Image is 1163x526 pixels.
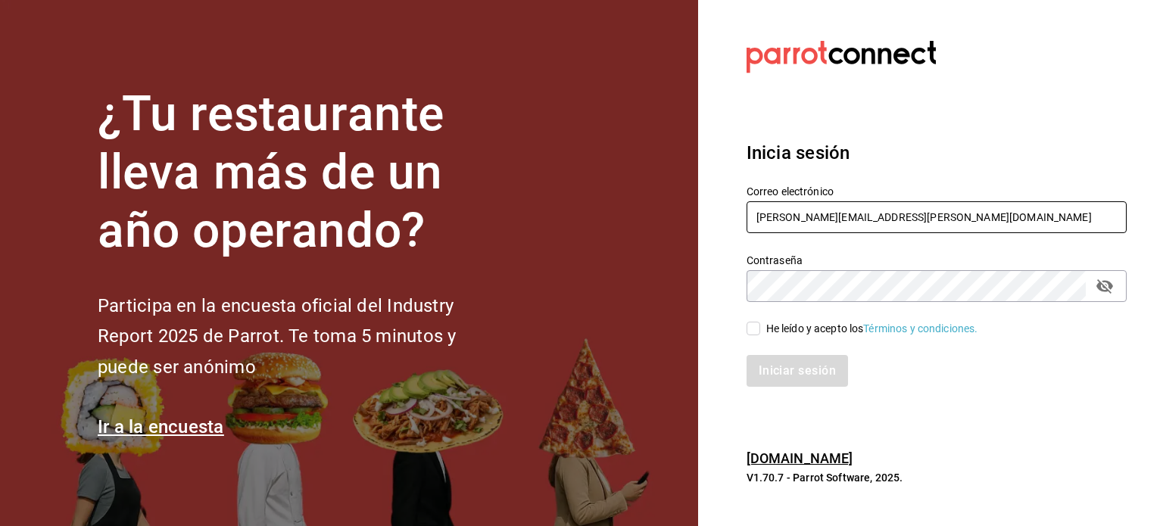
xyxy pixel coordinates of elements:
h3: Inicia sesión [747,139,1127,167]
a: [DOMAIN_NAME] [747,450,853,466]
div: He leído y acepto los [766,321,978,337]
a: Ir a la encuesta [98,416,224,437]
h2: Participa en la encuesta oficial del Industry Report 2025 de Parrot. Te toma 5 minutos y puede se... [98,291,507,383]
a: Términos y condiciones. [863,322,977,335]
label: Contraseña [747,255,1127,266]
p: V1.70.7 - Parrot Software, 2025. [747,470,1127,485]
input: Ingresa tu correo electrónico [747,201,1127,233]
button: passwordField [1092,273,1118,299]
h1: ¿Tu restaurante lleva más de un año operando? [98,86,507,260]
label: Correo electrónico [747,186,1127,197]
